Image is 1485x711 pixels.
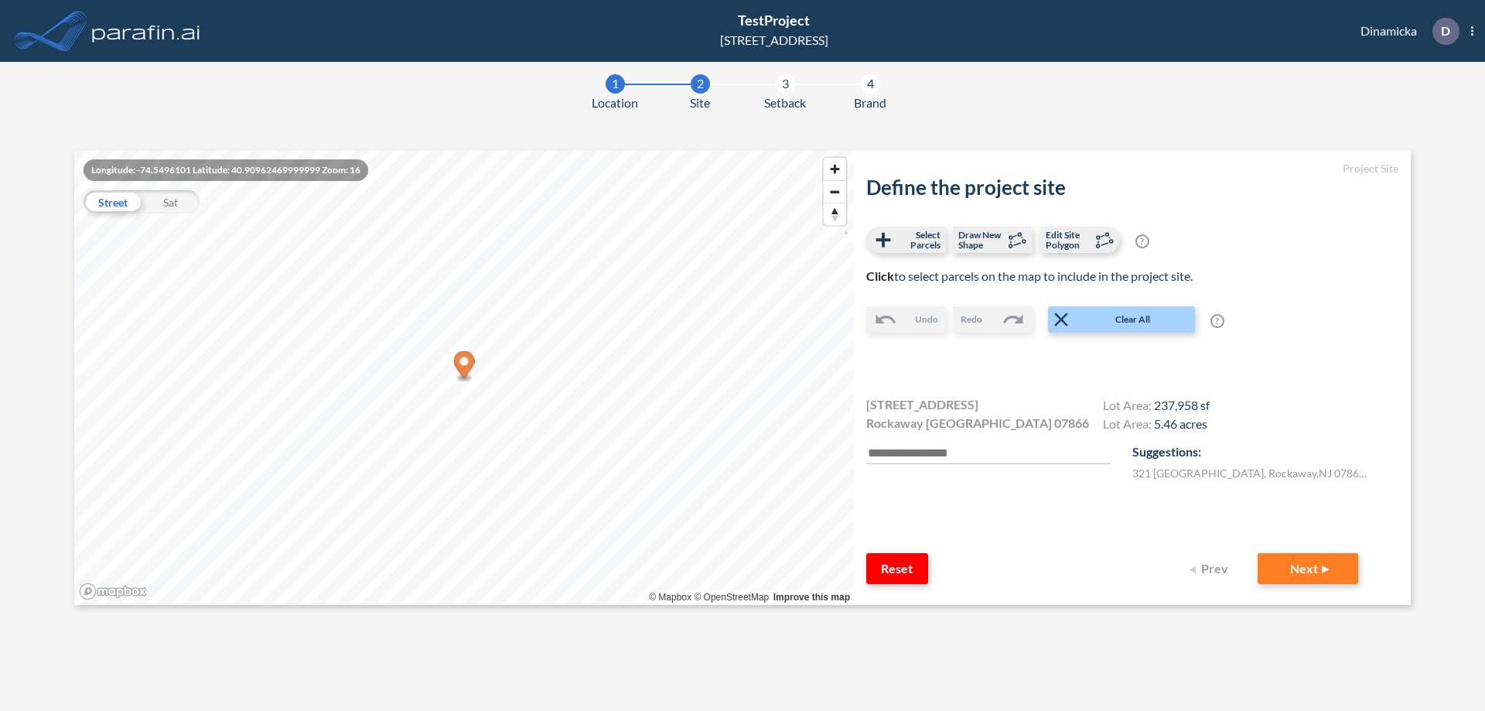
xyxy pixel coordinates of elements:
[1132,465,1372,481] label: 321 [GEOGRAPHIC_DATA] , Rockaway , NJ 07866 , US
[690,94,710,112] span: Site
[74,150,854,605] canvas: Map
[1073,313,1193,326] span: Clear All
[1135,234,1149,248] span: ?
[854,94,886,112] span: Brand
[84,159,368,181] div: Longitude: -74.5496101 Latitude: 40.90962469999999 Zoom: 16
[764,94,806,112] span: Setback
[1180,553,1242,584] button: Prev
[915,313,938,326] span: Undo
[1046,230,1091,250] span: Edit Site Polygon
[824,203,846,225] button: Reset bearing to north
[694,592,769,603] a: OpenStreetMap
[866,268,894,283] b: Click
[895,230,940,250] span: Select Parcels
[953,306,1033,333] button: Redo
[1441,24,1450,38] p: D
[1103,416,1210,435] h4: Lot Area:
[738,12,810,29] span: TestProject
[1258,553,1358,584] button: Next
[1337,18,1473,45] div: Dinamicka
[866,306,946,333] button: Undo
[824,158,846,180] button: Zoom in
[79,583,147,600] a: Mapbox homepage
[89,15,203,46] img: logo
[691,74,710,94] div: 2
[1048,306,1195,333] button: Clear All
[84,190,142,214] div: Street
[592,94,638,112] span: Location
[958,230,1004,250] span: Draw New Shape
[824,180,846,203] button: Zoom out
[720,31,828,50] div: [STREET_ADDRESS]
[866,162,1398,176] h5: Project Site
[606,74,625,94] div: 1
[866,414,1089,432] span: Rockaway [GEOGRAPHIC_DATA] 07866
[1210,314,1224,328] span: ?
[824,181,846,203] span: Zoom out
[454,351,475,383] div: Map marker
[776,74,795,94] div: 3
[866,553,928,584] button: Reset
[866,395,978,414] span: [STREET_ADDRESS]
[861,74,880,94] div: 4
[649,592,691,603] a: Mapbox
[773,592,850,603] a: Improve this map
[866,268,1193,283] span: to select parcels on the map to include in the project site.
[1154,416,1207,431] span: 5.46 acres
[142,190,200,214] div: Sat
[866,176,1398,200] h2: Define the project site
[1103,398,1210,416] h4: Lot Area:
[1154,398,1210,412] span: 237,958 sf
[1132,443,1398,461] p: Suggestions:
[961,313,982,326] span: Redo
